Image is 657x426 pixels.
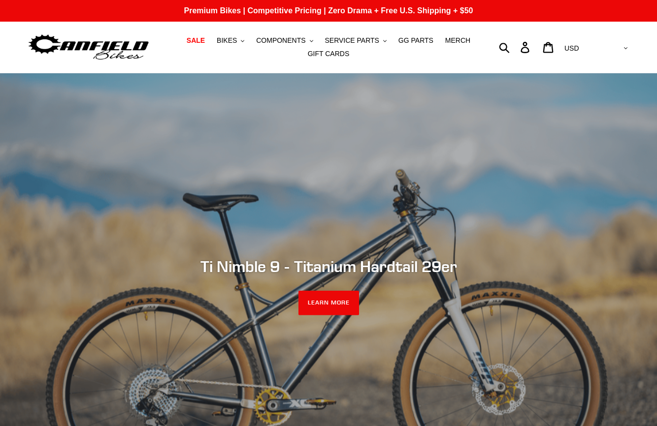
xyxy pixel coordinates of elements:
a: MERCH [440,34,475,47]
img: Canfield Bikes [27,32,150,63]
a: GIFT CARDS [303,47,355,61]
span: SERVICE PARTS [325,36,379,45]
span: SALE [187,36,205,45]
a: GG PARTS [394,34,438,47]
h2: Ti Nimble 9 - Titanium Hardtail 29er [61,257,597,276]
span: COMPONENTS [256,36,305,45]
span: GG PARTS [398,36,433,45]
button: SERVICE PARTS [320,34,391,47]
span: GIFT CARDS [308,50,350,58]
a: SALE [182,34,210,47]
span: MERCH [445,36,470,45]
a: LEARN MORE [298,291,359,315]
button: COMPONENTS [251,34,318,47]
span: BIKES [217,36,237,45]
button: BIKES [212,34,249,47]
